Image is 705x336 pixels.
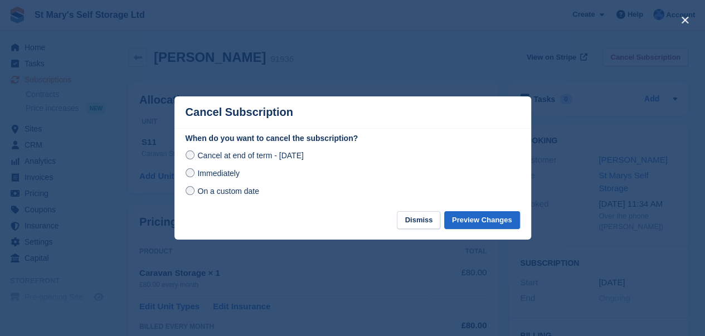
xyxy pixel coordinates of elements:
p: Cancel Subscription [186,106,293,119]
input: Cancel at end of term - [DATE] [186,150,195,159]
label: When do you want to cancel the subscription? [186,133,520,144]
span: On a custom date [197,187,259,196]
button: Preview Changes [444,211,520,230]
input: Immediately [186,168,195,177]
span: Immediately [197,169,239,178]
button: Dismiss [397,211,440,230]
button: close [676,11,694,29]
span: Cancel at end of term - [DATE] [197,151,303,160]
input: On a custom date [186,186,195,195]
